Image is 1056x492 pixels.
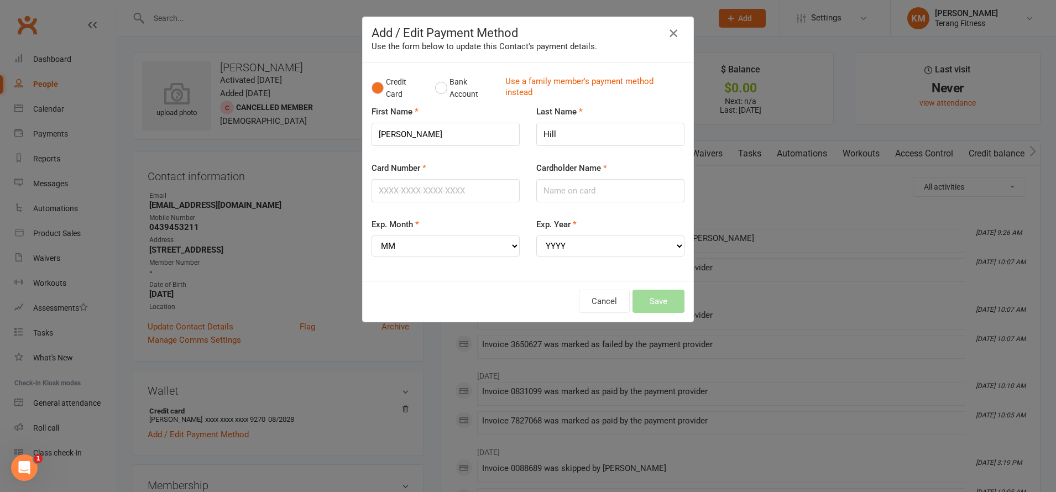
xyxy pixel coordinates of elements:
[372,218,419,231] label: Exp. Month
[536,218,577,231] label: Exp. Year
[579,290,630,313] button: Cancel
[372,40,684,53] div: Use the form below to update this Contact's payment details.
[536,179,684,202] input: Name on card
[372,71,424,105] button: Credit Card
[665,24,682,42] button: Close
[505,76,679,101] a: Use a family member's payment method instead
[34,454,43,463] span: 1
[536,161,607,175] label: Cardholder Name
[435,71,496,105] button: Bank Account
[536,105,583,118] label: Last Name
[11,454,38,481] iframe: Intercom live chat
[372,26,684,40] h4: Add / Edit Payment Method
[372,105,419,118] label: First Name
[372,161,426,175] label: Card Number
[372,179,520,202] input: XXXX-XXXX-XXXX-XXXX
